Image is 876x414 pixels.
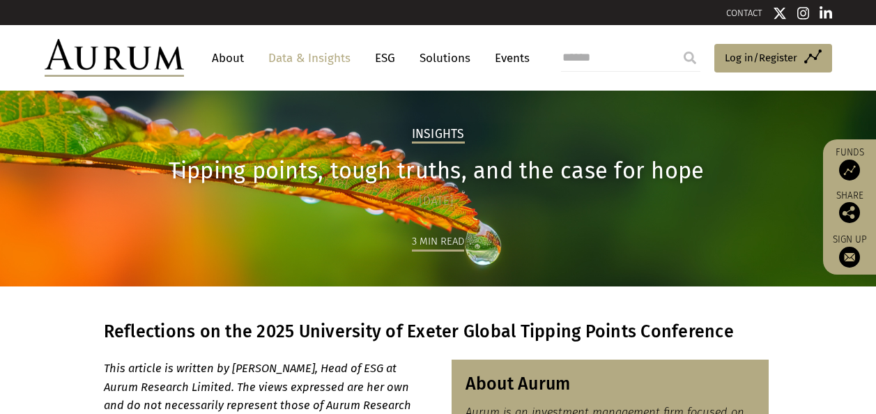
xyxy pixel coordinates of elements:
img: Access Funds [839,160,860,181]
img: Instagram icon [797,6,810,20]
h3: About Aurum [466,374,755,394]
a: Data & Insights [261,45,358,71]
input: Submit [676,44,704,72]
img: Twitter icon [773,6,787,20]
a: CONTACT [726,8,762,18]
a: Funds [830,146,869,181]
h3: Reflections on the 2025 University of Exeter Global Tipping Points Conference [104,321,769,342]
img: Linkedin icon [820,6,832,20]
div: [DATE] [104,192,769,211]
a: Sign up [830,233,869,268]
a: ESG [368,45,402,71]
a: Solutions [413,45,477,71]
a: About [205,45,251,71]
div: Share [830,191,869,223]
img: Sign up to our newsletter [839,247,860,268]
a: Log in/Register [714,44,832,73]
img: Share this post [839,202,860,223]
h1: Tipping points, tough truths, and the case for hope [104,158,769,185]
a: Events [488,45,530,71]
div: 3 min read [412,233,464,252]
img: Aurum [45,39,184,77]
span: Log in/Register [725,49,797,66]
h2: Insights [412,127,465,144]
